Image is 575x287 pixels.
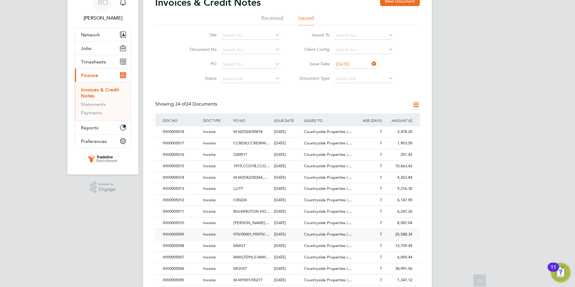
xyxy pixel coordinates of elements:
div: INV0005018 [161,126,201,137]
span: Q00011 [233,152,247,157]
div: INV0005012 [161,195,201,206]
span: Reports [81,125,98,131]
div: 1,347.12 [383,275,414,286]
span: Countryside Properties (… [304,243,352,248]
span: Invoice [203,243,216,248]
div: [DATE] [272,252,303,263]
span: Preferences [81,138,107,144]
div: 251.42 [383,149,414,160]
a: Payments [81,110,102,116]
div: 1,903.50 [383,138,414,149]
span: 7 [380,175,382,180]
span: CCREW,CCREWM… [233,140,270,146]
div: [DATE] [272,229,303,240]
input: Select one [221,75,280,83]
span: 7 [380,243,382,248]
span: Invoice [203,163,216,168]
span: Countryside Properties (… [304,163,352,168]
span: Countryside Properties (… [304,209,352,214]
span: Invoice [203,152,216,157]
button: Timesheets [75,55,131,68]
span: Countryside Properties (… [304,175,352,180]
span: Countryside Properties (… [304,152,352,157]
span: MOVST [233,266,247,271]
div: 12,709.49 [383,240,414,252]
div: 6,147.90 [383,195,414,206]
span: C00224 [233,197,247,202]
input: Search for... [334,46,393,54]
div: INV0005015 [161,161,201,172]
span: Powered by [99,182,115,187]
span: Rachel Oliver [75,14,131,22]
span: Invoice [203,129,216,134]
input: Select one [334,75,393,83]
span: 34 Documents [175,101,217,107]
a: Statements [81,101,106,107]
span: [PERSON_NAME]… [233,220,269,225]
div: [DATE] [272,240,303,252]
div: Finance [75,82,131,121]
span: M-MY001/00277 [233,277,263,282]
img: tradelinerecruitment-logo-retina.png [87,154,118,164]
div: DOC TYPE [201,113,232,127]
div: INV0005007 [161,252,201,263]
span: 7 [380,186,382,191]
div: 11 [551,267,556,275]
span: Jobs [81,45,91,51]
span: Invoice [203,140,216,146]
div: [DATE] [272,161,303,172]
span: Timesheets [81,59,106,65]
span: 7 [380,197,382,202]
a: Go to home page [75,154,131,164]
span: Invoice [203,232,216,237]
div: DOC NO [161,113,201,127]
span: Countryside Properties (… [304,277,352,282]
div: INV0005011 [161,206,201,217]
li: Received [261,14,283,25]
button: Jobs [75,42,131,55]
div: ISSUED TO [303,113,353,127]
div: AMOUNT (£) [383,113,414,127]
div: INV0005009 [161,229,201,240]
span: 7 [380,232,382,237]
span: Invoice [203,266,216,271]
span: Countryside Properties (… [304,232,352,237]
div: INV0005008 [161,240,201,252]
span: M-MZ524/00818 [233,129,263,134]
span: Network [81,32,100,38]
span: 970/00001,P0970/… [233,232,269,237]
input: Select one [334,60,377,69]
button: Finance [75,69,131,82]
input: Search for... [221,46,280,54]
span: Invoice [203,186,216,191]
div: Showing [155,101,218,107]
div: 38,991.56 [383,263,414,274]
div: [DATE] [272,138,303,149]
div: INV0005017 [161,138,201,149]
div: [DATE] [272,275,303,286]
div: [DATE] [272,149,303,160]
span: BULKINGTON HO… [233,209,270,214]
div: 25,588.34 [383,229,414,240]
div: 6,247.26 [383,206,414,217]
span: 34 of [175,101,186,107]
div: ISSUE DATE [272,113,303,127]
div: PO NO [232,113,272,127]
span: Countryside Properties (… [304,129,352,134]
label: PO [182,61,217,66]
span: Finance [81,73,98,78]
span: Invoice [203,175,216,180]
span: Invoice [203,220,216,225]
div: [DATE] [272,218,303,229]
div: INV0005006 [161,263,201,274]
span: 7 [380,277,382,282]
div: INV0005013 [161,183,201,194]
button: Open Resource Center, 11 new notifications [551,263,570,282]
div: 10,663.42 [383,161,414,172]
label: Document No [182,47,217,52]
div: INV0005010 [161,218,201,229]
div: INV0005005 [161,275,201,286]
div: [DATE] [272,195,303,206]
input: Search for... [221,60,280,69]
div: INV0005016 [161,149,201,160]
